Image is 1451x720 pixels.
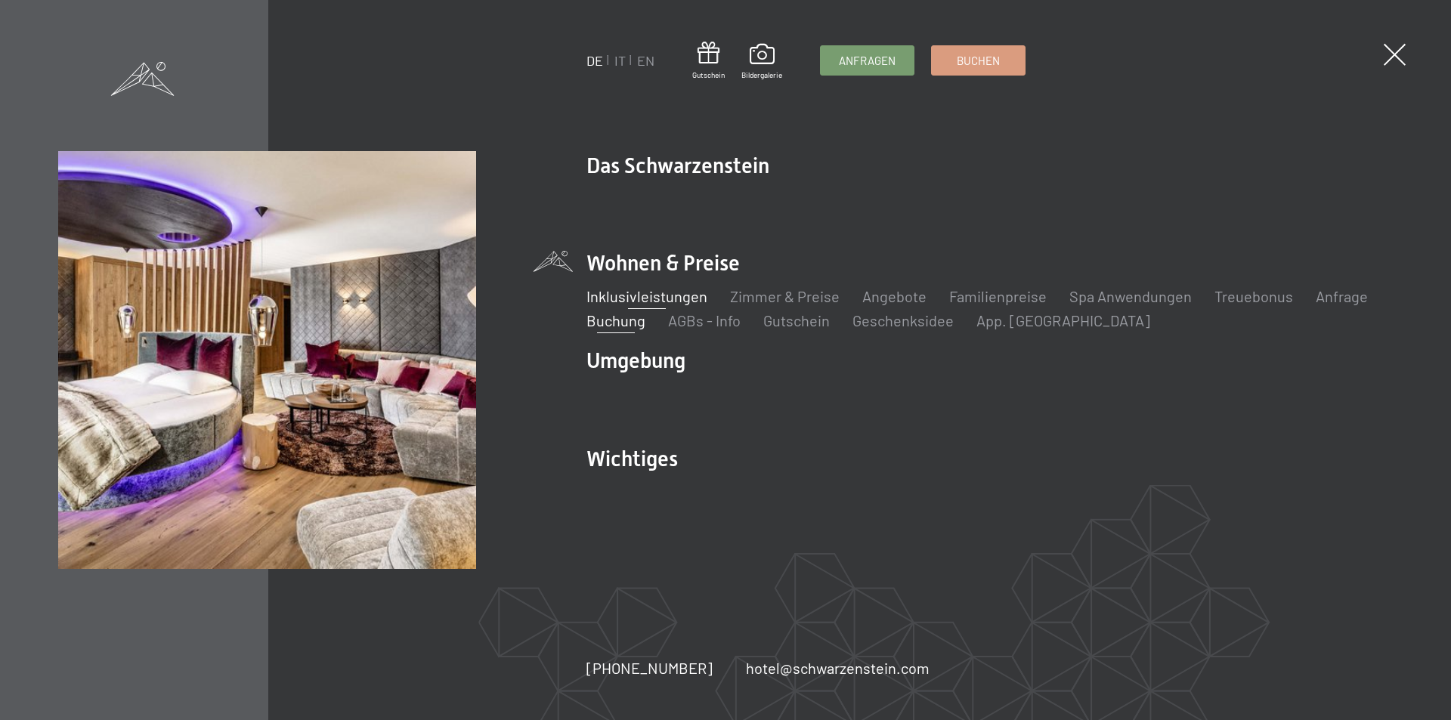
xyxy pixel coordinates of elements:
a: Gutschein [763,311,830,329]
span: Buchen [957,53,1000,69]
a: Bildergalerie [741,44,782,80]
span: Anfragen [839,53,896,69]
a: Anfrage [1316,287,1368,305]
span: Gutschein [692,70,725,80]
span: [PHONE_NUMBER] [586,659,713,677]
span: Bildergalerie [741,70,782,80]
a: App. [GEOGRAPHIC_DATA] [976,311,1150,329]
a: Buchen [932,46,1025,75]
a: Zimmer & Preise [730,287,840,305]
a: [PHONE_NUMBER] [586,657,713,678]
a: Buchung [586,311,645,329]
a: Gutschein [692,42,725,80]
a: Spa Anwendungen [1069,287,1192,305]
a: AGBs - Info [668,311,741,329]
a: Anfragen [821,46,914,75]
a: Inklusivleistungen [586,287,707,305]
a: Geschenksidee [852,311,954,329]
a: Angebote [862,287,927,305]
a: DE [586,52,603,69]
a: EN [637,52,654,69]
a: Treuebonus [1214,287,1293,305]
a: Familienpreise [949,287,1047,305]
a: hotel@schwarzenstein.com [746,657,930,678]
a: IT [614,52,626,69]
